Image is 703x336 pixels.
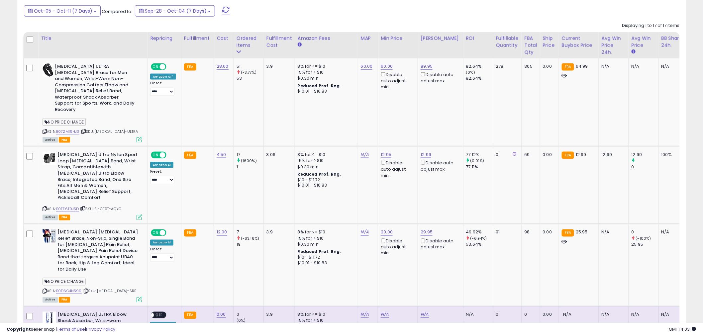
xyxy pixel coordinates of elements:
[56,289,82,294] a: B0D6C4N599
[421,159,458,172] div: Disable auto adjust max
[41,35,145,42] div: Title
[217,311,226,318] a: 0.00
[543,229,554,235] div: 0.00
[59,215,70,220] span: FBA
[237,229,263,235] div: 7
[525,63,535,69] div: 305
[241,236,259,241] small: (-63.16%)
[59,137,70,143] span: FBA
[266,63,290,69] div: 3.9
[266,35,292,49] div: Fulfillment Cost
[165,152,176,158] span: OFF
[525,312,535,318] div: 0
[184,152,196,159] small: FBA
[217,63,229,70] a: 28.00
[661,152,683,158] div: 100%
[59,297,70,303] span: FBA
[381,151,391,158] a: 12.95
[421,71,458,84] div: Disable auto adjust max
[562,35,596,49] div: Current Buybox Price
[661,63,683,69] div: N/A
[184,229,196,237] small: FBA
[57,152,138,203] b: [MEDICAL_DATA] Ultra Nylon Sport Loop [MEDICAL_DATA] Band, Wrist Strap, Compatible with [MEDICAL_...
[669,326,696,332] span: 2025-10-13 14:03 GMT
[151,152,160,158] span: ON
[80,129,138,134] span: | SKU: [MEDICAL_DATA]-ULTRA
[466,63,493,69] div: 82.64%
[298,63,353,69] div: 8% for <= $10
[576,151,586,158] span: 12.99
[24,5,101,17] button: Oct-05 - Oct-11 (7 Days)
[496,35,519,49] div: Fulfillable Quantity
[496,229,517,235] div: 91
[43,118,86,126] span: NO PRICE CHANGE
[632,229,658,235] div: 0
[381,63,393,70] a: 60.00
[543,152,554,158] div: 0.00
[57,229,138,274] b: [MEDICAL_DATA] [MEDICAL_DATA] Relief Brace, Non-Slip, Single Band for [MEDICAL_DATA] Pain Relief,...
[496,312,517,318] div: 0
[361,63,373,70] a: 60.00
[150,240,173,246] div: Amazon AI
[661,35,686,49] div: BB Share 24h.
[421,229,433,236] a: 29.95
[466,242,493,248] div: 53.64%
[298,171,341,177] b: Reduced Prof. Rng.
[298,249,341,255] b: Reduced Prof. Rng.
[543,312,554,318] div: 0.00
[237,152,263,158] div: 17
[43,152,142,219] div: ASIN:
[361,151,369,158] a: N/A
[56,207,79,212] a: B0FF6T9J5D
[298,261,353,266] div: $10.01 - $10.83
[632,312,653,318] div: N/A
[266,152,290,158] div: 3.06
[57,326,85,332] a: Terms of Use
[7,326,31,332] strong: Copyright
[154,312,164,318] span: OFF
[237,164,263,170] div: 1
[381,35,415,42] div: Min Price
[298,236,353,242] div: 15% for > $10
[298,177,353,183] div: $10 - $11.72
[361,311,369,318] a: N/A
[150,162,173,168] div: Amazon AI
[43,215,58,220] span: All listings currently available for purchase on Amazon
[632,63,653,69] div: N/A
[636,236,651,241] small: (-100%)
[43,229,56,243] img: 512UyMS6cLL._SL40_.jpg
[562,63,574,71] small: FBA
[421,35,460,42] div: [PERSON_NAME]
[525,152,535,158] div: 69
[34,8,92,14] span: Oct-05 - Oct-11 (7 Days)
[466,164,493,170] div: 77.11%
[496,63,517,69] div: 278
[150,35,178,42] div: Repricing
[421,63,433,70] a: 89.95
[266,229,290,235] div: 3.9
[602,312,624,318] div: N/A
[298,158,353,164] div: 15% for > $10
[151,64,160,70] span: ON
[165,64,176,70] span: OFF
[217,229,227,236] a: 12.00
[241,158,257,163] small: (1600%)
[80,207,121,212] span: | SKU: SI-CF9T-AQYO
[165,230,176,236] span: OFF
[602,229,624,235] div: N/A
[466,312,488,318] div: N/A
[563,311,571,318] span: N/A
[298,152,353,158] div: 8% for <= $10
[150,74,176,80] div: Amazon AI *
[7,326,115,333] div: seller snap | |
[150,247,176,262] div: Preset:
[466,229,493,235] div: 49.92%
[135,5,215,17] button: Sep-28 - Oct-04 (7 Days)
[298,89,353,94] div: $10.01 - $10.83
[298,255,353,261] div: $10 - $11.72
[150,169,176,184] div: Preset:
[661,229,683,235] div: N/A
[298,312,353,318] div: 8% for <= $10
[421,151,431,158] a: 12.99
[83,289,136,294] span: | SKU: [MEDICAL_DATA]-SRB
